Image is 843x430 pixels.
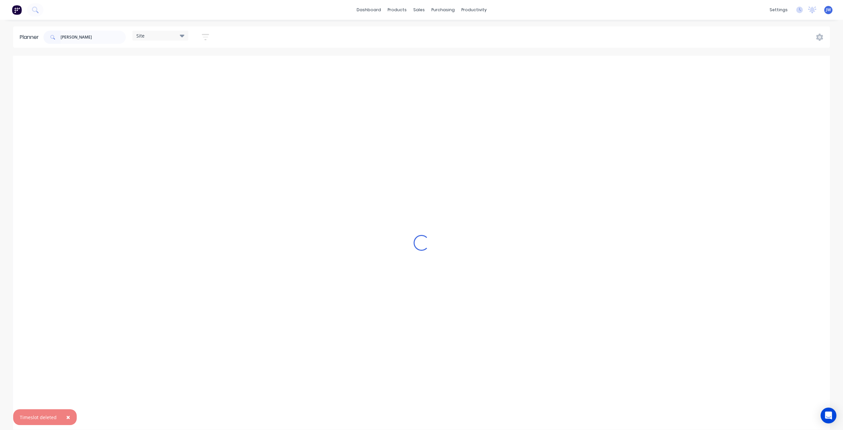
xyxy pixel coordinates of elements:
[384,5,410,15] div: products
[458,5,490,15] div: productivity
[20,414,57,421] div: Timeslot deleted
[826,7,831,13] span: JW
[61,31,126,44] input: Search for orders...
[353,5,384,15] a: dashboard
[821,408,836,423] div: Open Intercom Messenger
[20,33,42,41] div: Planner
[428,5,458,15] div: purchasing
[410,5,428,15] div: sales
[766,5,791,15] div: settings
[60,409,77,425] button: Close
[136,32,145,39] span: Site
[66,413,70,422] span: ×
[12,5,22,15] img: Factory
